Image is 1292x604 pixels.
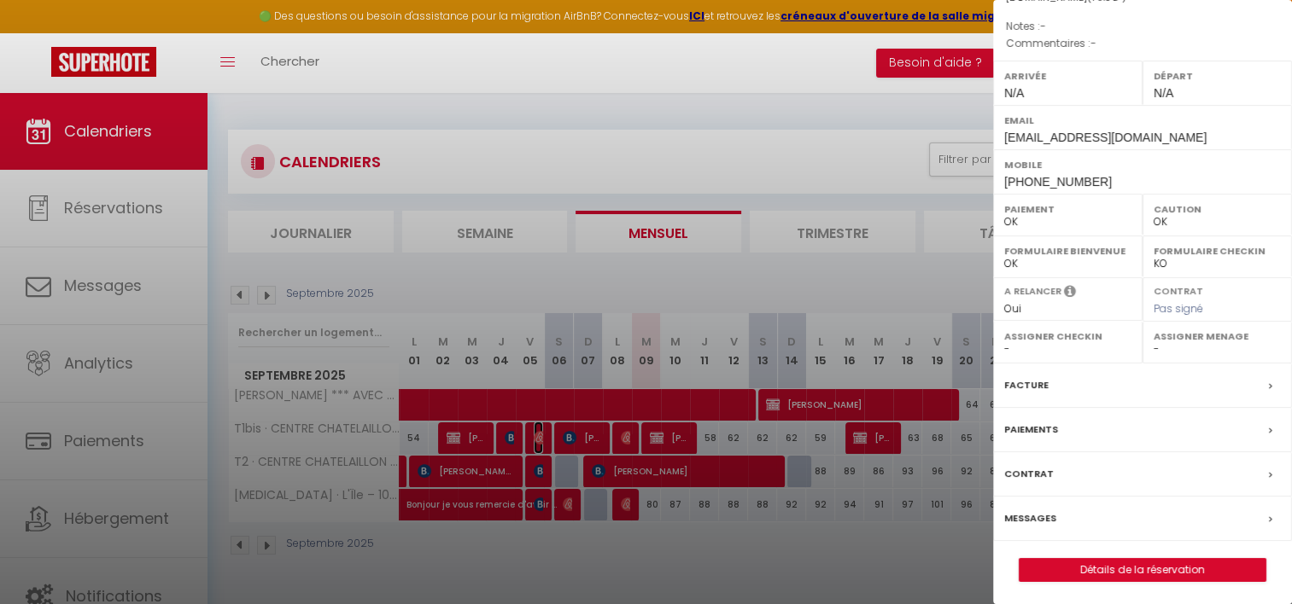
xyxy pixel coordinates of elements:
button: Ouvrir le widget de chat LiveChat [14,7,65,58]
label: Paiement [1004,200,1131,218]
span: [EMAIL_ADDRESS][DOMAIN_NAME] [1004,131,1207,144]
span: [PHONE_NUMBER] [1004,175,1112,189]
p: Notes : [1006,18,1279,35]
label: Départ [1154,67,1281,84]
label: Facture [1004,376,1049,394]
label: Email [1004,112,1281,129]
label: Paiements [1004,421,1058,438]
i: Sélectionner OUI si vous souhaiter envoyer les séquences de messages post-checkout [1064,284,1076,303]
button: Détails de la réservation [1019,558,1266,582]
label: Mobile [1004,156,1281,173]
label: Arrivée [1004,67,1131,84]
span: - [1090,36,1096,50]
span: Pas signé [1154,301,1203,316]
label: Caution [1154,200,1281,218]
p: Commentaires : [1006,35,1279,52]
span: - [1040,19,1046,33]
label: A relancer [1004,284,1061,299]
a: Détails de la réservation [1020,559,1266,581]
label: Messages [1004,509,1056,527]
label: Assigner Menage [1154,328,1281,345]
label: Contrat [1004,465,1054,483]
label: Contrat [1154,284,1203,295]
label: Formulaire Checkin [1154,242,1281,259]
label: Formulaire Bienvenue [1004,242,1131,259]
span: N/A [1154,86,1173,100]
label: Assigner Checkin [1004,328,1131,345]
span: N/A [1004,86,1024,100]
